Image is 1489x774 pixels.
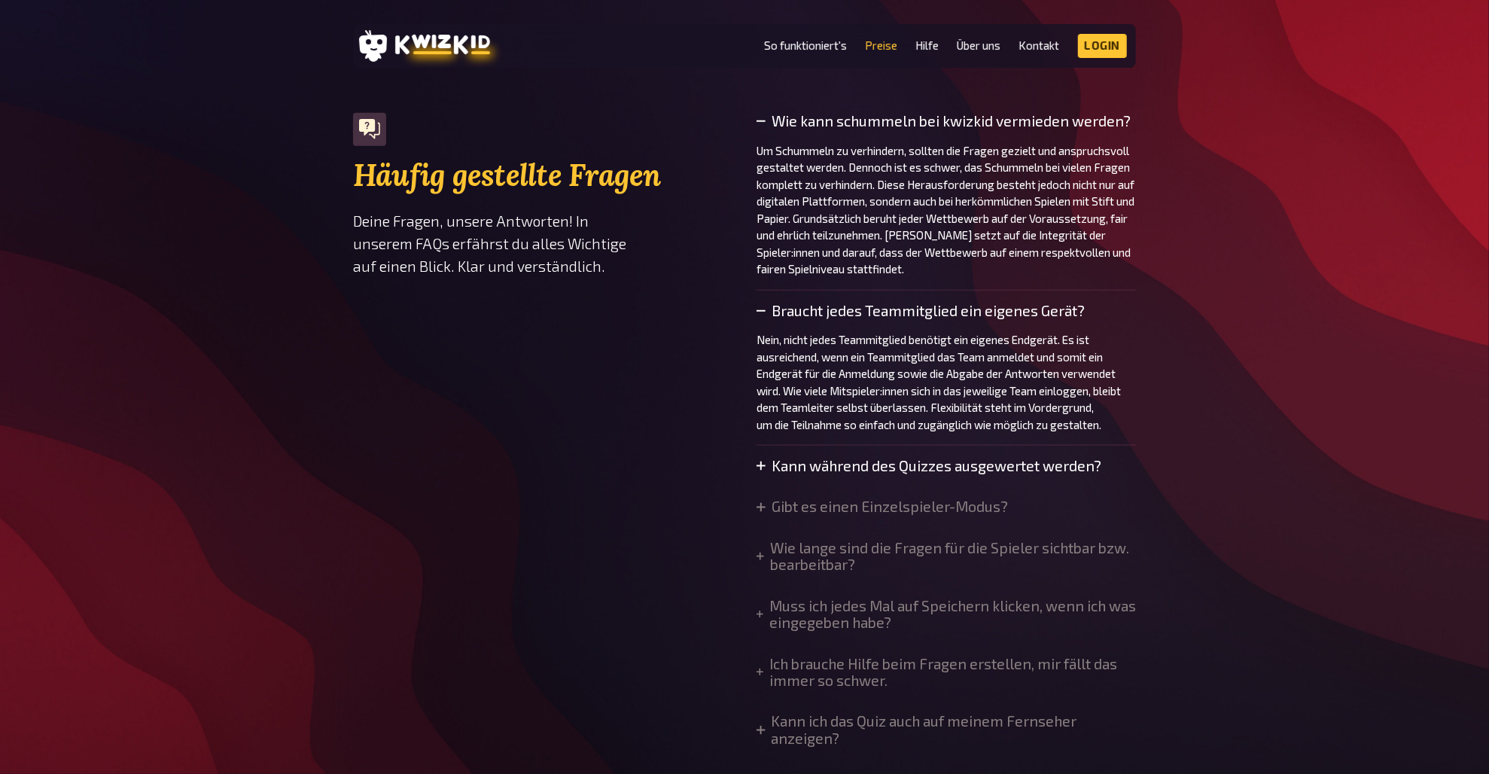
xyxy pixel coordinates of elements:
[757,713,1136,747] summary: Kann ich das Quiz auch auf meinem Fernseher anzeigen?
[353,210,732,278] p: Deine Fragen, unsere Antworten! In unserem FAQs erfährst du alles Wichtige auf einen Blick. Klar ...
[757,540,1136,574] summary: Wie lange sind die Fragen für die Spieler sichtbar bzw. bearbeitbar?
[757,113,1136,130] summary: Wie kann schummeln bei kwizkid vermieden werden?
[765,39,848,52] a: So funktioniert's
[958,39,1001,52] a: Über uns
[866,39,898,52] a: Preise
[1078,34,1128,58] a: Login
[757,303,1136,319] summary: Braucht jedes Teammitglied ein eigenes Gerät?
[757,331,1136,433] p: Nein, nicht jedes Teammitglied benötigt ein eigenes Endgerät. Es ist ausreichend, wenn ein Teammi...
[757,142,1136,278] p: Um Schummeln zu verhindern, sollten die Fragen gezielt und anspruchsvoll gestaltet werden. Dennoc...
[916,39,939,52] a: Hilfe
[1019,39,1060,52] a: Kontakt
[757,498,1008,515] summary: Gibt es einen Einzelspieler-Modus?
[757,656,1136,690] summary: Ich brauche Hilfe beim Fragen erstellen, mir fällt das immer so schwer.
[353,158,732,193] h2: Häufig gestellte Fragen
[757,598,1136,632] summary: Muss ich jedes Mal auf Speichern klicken, wenn ich was eingegeben habe?
[757,458,1101,474] summary: Kann während des Quizzes ausgewertet werden?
